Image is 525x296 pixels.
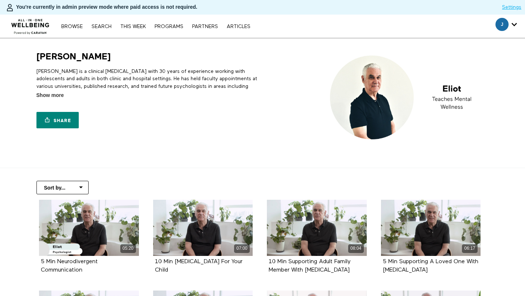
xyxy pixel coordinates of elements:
a: 5 Min Supporting A Loved One With [MEDICAL_DATA] [383,259,478,273]
div: 08:04 [348,244,364,253]
nav: Primary [58,23,254,30]
a: Search [88,24,115,29]
a: 5 Min Neurodivergent Communication [41,259,98,273]
strong: 10 Min Supporting Adult Family Member With ADHD [269,259,351,273]
a: ARTICLES [223,24,254,29]
a: PROGRAMS [151,24,187,29]
a: 10 Min [MEDICAL_DATA] For Your Child [155,259,242,273]
div: 05:20 [120,244,136,253]
a: PARTNERS [188,24,222,29]
a: THIS WEEK [117,24,149,29]
h1: [PERSON_NAME] [36,51,111,62]
div: 07:00 [234,244,250,253]
div: 06:17 [462,244,478,253]
a: Browse [58,24,86,29]
div: Secondary [490,15,522,38]
a: Share [36,112,79,128]
img: Eliot [324,51,489,144]
a: 10 Min Psychological Testing For Your Child 07:00 [153,200,253,256]
a: 5 Min Supporting A Loved One With Depression 06:17 [381,200,481,256]
a: 10 Min Supporting Adult Family Member With [MEDICAL_DATA] [269,259,351,273]
a: Settings [502,4,521,11]
a: 10 Min Supporting Adult Family Member With ADHD 08:04 [267,200,367,256]
a: 5 Min Neurodivergent Communication 05:20 [39,200,139,256]
img: person-bdfc0eaa9744423c596e6e1c01710c89950b1dff7c83b5d61d716cfd8139584f.svg [5,3,14,12]
img: CARAVAN [8,13,52,35]
span: Show more [36,91,64,99]
strong: 5 Min Supporting A Loved One With Depression [383,259,478,273]
p: [PERSON_NAME] is a clinical [MEDICAL_DATA] with 30 years of experience working with adolescents a... [36,68,260,97]
strong: 10 Min Psychological Testing For Your Child [155,259,242,273]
